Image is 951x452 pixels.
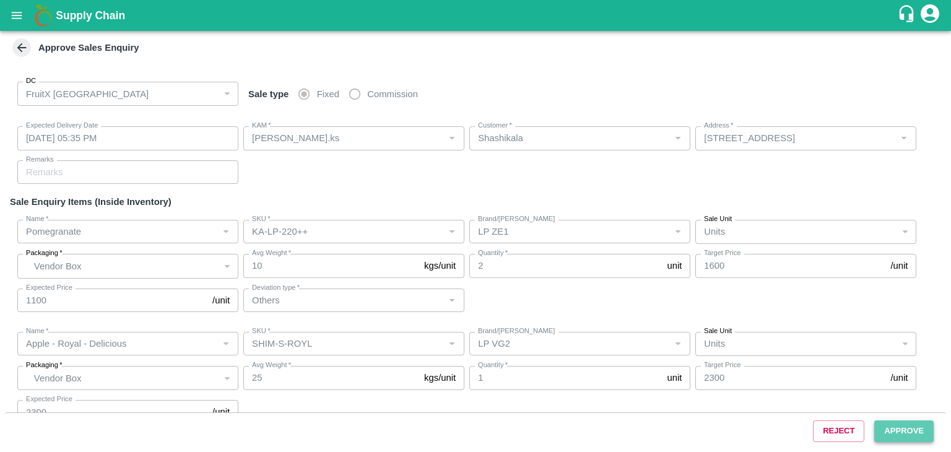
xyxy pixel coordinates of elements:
[704,337,725,350] p: Units
[919,2,941,28] div: account of current user
[26,283,72,293] label: Expected Price
[26,326,48,336] label: Name
[21,336,214,352] input: Name
[478,121,512,131] label: Customer
[26,87,149,101] p: FruitX [GEOGRAPHIC_DATA]
[704,214,732,224] label: Sale Unit
[243,254,419,277] input: 0.0
[243,89,293,99] span: Sale type
[247,130,440,146] input: KAM
[26,360,63,370] label: Packaging
[252,121,271,131] label: KAM
[478,248,508,258] label: Quantity
[252,326,270,336] label: SKU
[212,293,230,307] p: /unit
[252,248,291,258] label: Avg Weight
[478,214,555,224] label: Brand/[PERSON_NAME]
[247,336,440,352] input: SKU
[26,121,98,131] label: Expected Delivery Date
[890,371,908,385] p: /unit
[473,224,666,240] input: Create Brand/Marka
[26,155,54,165] label: Remarks
[367,87,418,101] span: Commission
[212,405,230,419] p: /unit
[31,3,56,28] img: logo
[34,372,219,385] p: Vendor Box
[26,214,48,224] label: Name
[247,224,440,240] input: SKU
[667,259,682,272] p: unit
[469,366,662,389] input: 0.0
[704,248,740,258] label: Target Price
[26,76,36,86] label: DC
[473,130,666,146] input: Select KAM & enter 3 characters
[252,283,300,293] label: Deviation type
[10,197,172,207] strong: Sale Enquiry Items (Inside Inventory)
[17,160,238,184] input: Remarks
[243,366,419,389] input: 0.0
[26,394,72,404] label: Expected Price
[56,7,897,24] a: Supply Chain
[699,130,892,146] input: Address
[26,248,63,258] label: Packaging
[704,326,732,336] label: Sale Unit
[469,254,662,277] input: 0.0
[34,259,219,273] p: Vendor Box
[704,360,740,370] label: Target Price
[317,87,339,101] span: Fixed
[478,326,555,336] label: Brand/[PERSON_NAME]
[17,126,230,150] input: Choose date, selected date is Sep 3, 2025
[56,9,125,22] b: Supply Chain
[38,43,139,53] strong: Approve Sales Enquiry
[890,259,908,272] p: /unit
[424,371,456,385] p: kgs/unit
[247,292,440,308] input: Deviation Type
[478,360,508,370] label: Quantity
[21,224,214,240] input: Name
[252,360,291,370] label: Avg Weight
[252,214,270,224] label: SKU
[704,225,725,238] p: Units
[667,371,682,385] p: unit
[424,259,456,272] p: kgs/unit
[2,1,31,30] button: open drawer
[704,121,733,131] label: Address
[473,336,666,352] input: Create Brand/Marka
[874,420,934,442] button: Approve
[897,4,919,27] div: customer-support
[813,420,864,442] button: Reject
